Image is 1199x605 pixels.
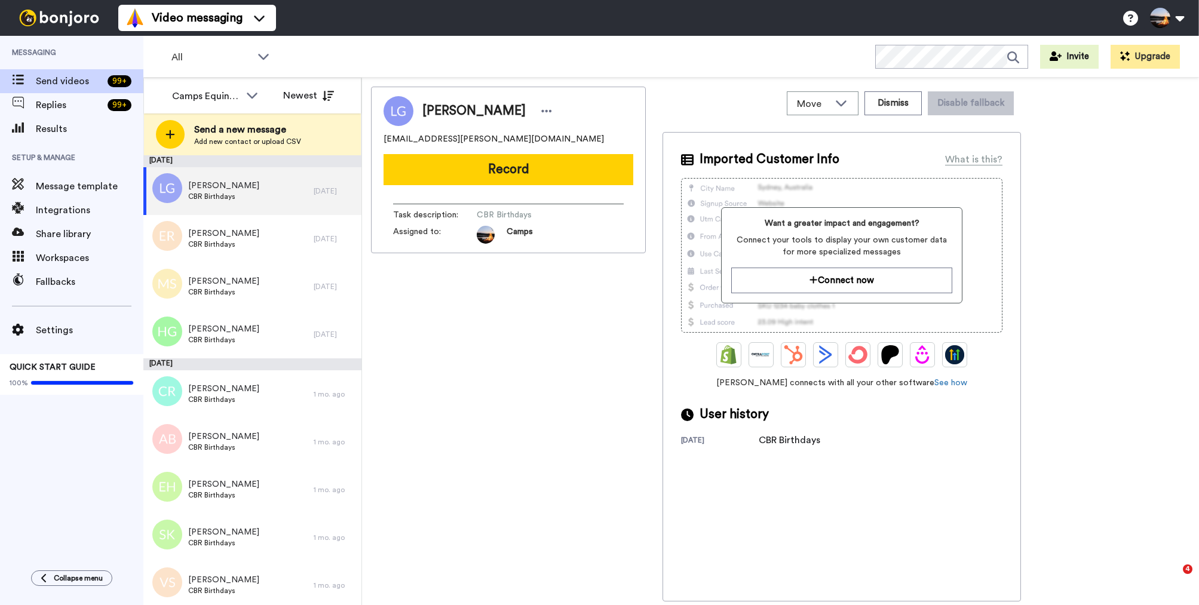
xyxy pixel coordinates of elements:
[36,98,103,112] span: Replies
[36,227,143,241] span: Share library
[152,472,182,502] img: eh.png
[314,282,355,291] div: [DATE]
[108,75,131,87] div: 99 +
[752,345,771,364] img: Ontraport
[314,437,355,447] div: 1 mo. ago
[188,586,259,595] span: CBR Birthdays
[14,10,104,26] img: bj-logo-header-white.svg
[700,406,769,423] span: User history
[945,345,964,364] img: GoHighLevel
[36,74,103,88] span: Send videos
[188,490,259,500] span: CBR Birthdays
[393,226,477,244] span: Assigned to:
[188,239,259,249] span: CBR Birthdays
[143,155,361,167] div: [DATE]
[784,345,803,364] img: Hubspot
[477,209,590,221] span: CBR Birthdays
[314,389,355,399] div: 1 mo. ago
[194,122,301,137] span: Send a new message
[36,203,143,217] span: Integrations
[384,96,413,126] img: Image of Layla Goldfarb
[719,345,738,364] img: Shopify
[188,478,259,490] span: [PERSON_NAME]
[384,133,604,145] span: [EMAIL_ADDRESS][PERSON_NAME][DOMAIN_NAME]
[681,377,1002,389] span: [PERSON_NAME] connects with all your other software
[797,97,829,111] span: Move
[507,226,533,244] span: Camps
[1183,564,1192,574] span: 4
[152,520,182,549] img: sk.png
[188,275,259,287] span: [PERSON_NAME]
[152,567,182,597] img: vs.png
[10,363,96,371] span: QUICK START GUIDE
[393,209,477,221] span: Task description :
[188,538,259,548] span: CBR Birthdays
[188,395,259,404] span: CBR Birthdays
[477,226,495,244] img: 67db5ed4-b6b4-4bda-8254-7525de01f737-1573052348.jpg
[188,287,259,297] span: CBR Birthdays
[125,8,145,27] img: vm-color.svg
[864,91,922,115] button: Dismiss
[188,431,259,443] span: [PERSON_NAME]
[928,91,1014,115] button: Disable fallback
[54,573,103,583] span: Collapse menu
[188,574,259,586] span: [PERSON_NAME]
[700,151,839,168] span: Imported Customer Info
[422,102,526,120] span: [PERSON_NAME]
[152,424,182,454] img: ab.png
[1111,45,1180,69] button: Upgrade
[36,251,143,265] span: Workspaces
[881,345,900,364] img: Patreon
[152,317,182,346] img: hg.png
[848,345,867,364] img: ConvertKit
[1158,564,1187,593] iframe: Intercom live chat
[188,443,259,452] span: CBR Birthdays
[152,221,182,251] img: er.png
[188,180,259,192] span: [PERSON_NAME]
[194,137,301,146] span: Add new contact or upload CSV
[36,122,143,136] span: Results
[731,268,952,293] button: Connect now
[152,376,182,406] img: cr.png
[143,358,361,370] div: [DATE]
[384,154,633,185] button: Record
[188,192,259,201] span: CBR Birthdays
[152,269,182,299] img: ms.png
[731,217,952,229] span: Want a greater impact and engagement?
[188,383,259,395] span: [PERSON_NAME]
[681,435,759,447] div: [DATE]
[172,89,240,103] div: Camps Equinunk & Blue Ridge
[314,581,355,590] div: 1 mo. ago
[171,50,252,65] span: All
[314,330,355,339] div: [DATE]
[36,275,143,289] span: Fallbacks
[1040,45,1099,69] button: Invite
[934,379,967,387] a: See how
[188,335,259,345] span: CBR Birthdays
[108,99,131,111] div: 99 +
[274,84,343,108] button: Newest
[945,152,1002,167] div: What is this?
[152,10,243,26] span: Video messaging
[31,570,112,586] button: Collapse menu
[314,234,355,244] div: [DATE]
[913,345,932,364] img: Drip
[36,179,143,194] span: Message template
[188,526,259,538] span: [PERSON_NAME]
[314,186,355,196] div: [DATE]
[816,345,835,364] img: ActiveCampaign
[10,378,28,388] span: 100%
[188,323,259,335] span: [PERSON_NAME]
[314,533,355,542] div: 1 mo. ago
[152,173,182,203] img: lg.png
[731,234,952,258] span: Connect your tools to display your own customer data for more specialized messages
[759,433,820,447] div: CBR Birthdays
[188,228,259,239] span: [PERSON_NAME]
[314,485,355,495] div: 1 mo. ago
[36,323,143,337] span: Settings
